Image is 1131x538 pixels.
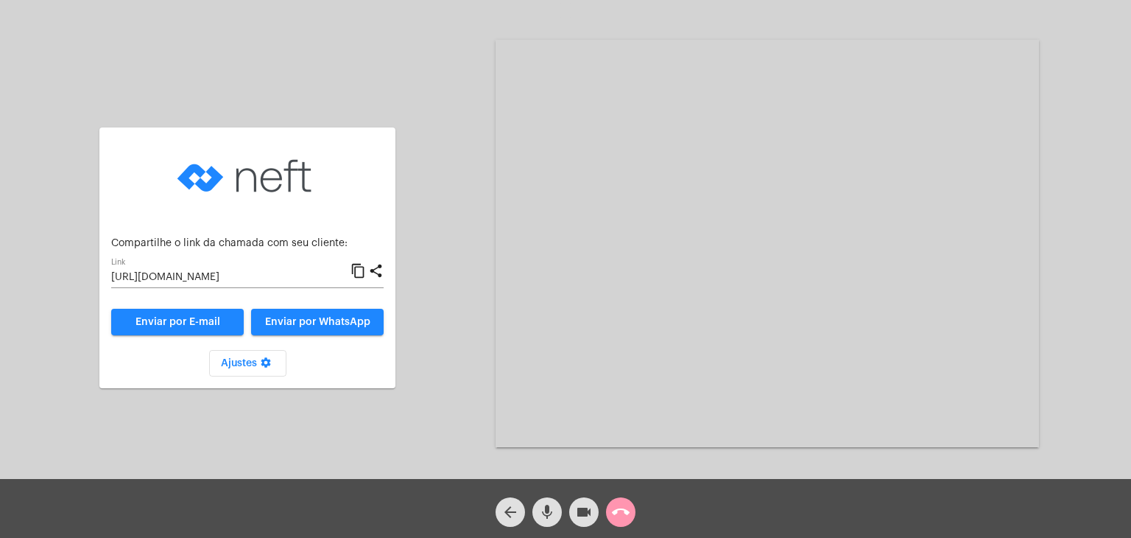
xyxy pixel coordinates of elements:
mat-icon: mic [538,503,556,521]
span: Enviar por E-mail [135,317,220,327]
mat-icon: settings [257,357,275,374]
button: Enviar por WhatsApp [251,309,384,335]
button: Ajustes [209,350,286,377]
p: Compartilhe o link da chamada com seu cliente: [111,238,384,249]
mat-icon: videocam [575,503,593,521]
img: logo-neft-novo-2.png [174,139,321,213]
mat-icon: content_copy [350,262,366,280]
a: Enviar por E-mail [111,309,244,335]
span: Ajustes [221,358,275,368]
mat-icon: share [368,262,384,280]
mat-icon: call_end [612,503,630,521]
mat-icon: arrow_back [501,503,519,521]
span: Enviar por WhatsApp [265,317,370,327]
